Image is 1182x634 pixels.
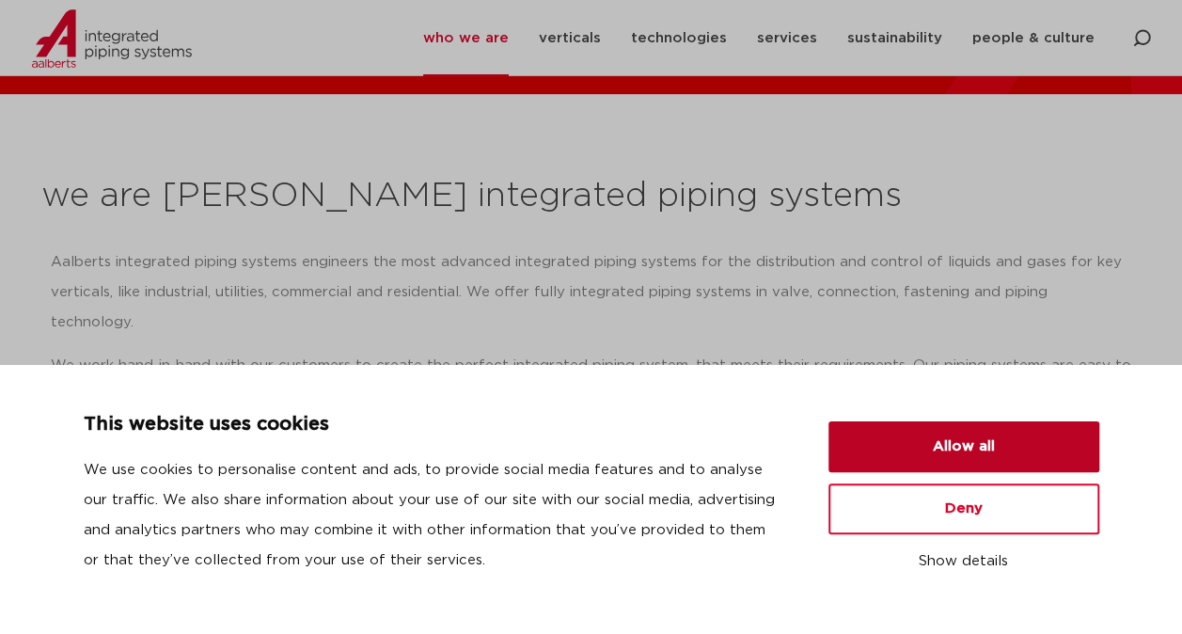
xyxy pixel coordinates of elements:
[51,247,1132,338] p: Aalberts integrated piping systems engineers the most advanced integrated piping systems for the ...
[41,174,1142,219] h2: we are [PERSON_NAME] integrated piping systems
[84,410,783,440] p: This website uses cookies
[828,421,1099,472] button: Allow all
[828,483,1099,534] button: Deny
[51,351,1132,441] p: We work hand-in-hand with our customers to create the perfect integrated piping system, that meet...
[84,455,783,576] p: We use cookies to personalise content and ads, to provide social media features and to analyse ou...
[828,546,1099,578] button: Show details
